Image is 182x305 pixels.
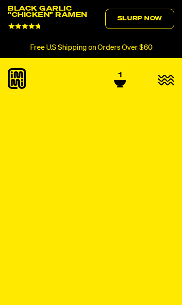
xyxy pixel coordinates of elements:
[45,24,78,30] span: 607 Reviews
[118,71,122,80] span: 1
[8,6,105,18] div: Black Garlic "Chicken" Ramen
[30,44,152,52] p: Free U.S Shipping on Orders Over $60
[105,9,174,29] a: Slurp Now
[114,71,126,87] a: 1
